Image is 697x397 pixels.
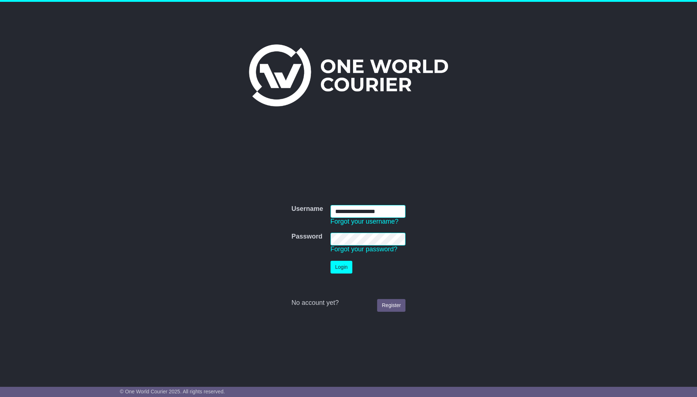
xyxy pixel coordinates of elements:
span: © One World Courier 2025. All rights reserved. [120,389,225,394]
button: Login [330,261,352,274]
label: Password [292,233,322,241]
a: Forgot your password? [330,245,397,253]
label: Username [292,205,323,213]
img: One World [249,44,448,106]
a: Register [377,299,405,312]
a: Forgot your username? [330,218,399,225]
div: No account yet? [292,299,406,307]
